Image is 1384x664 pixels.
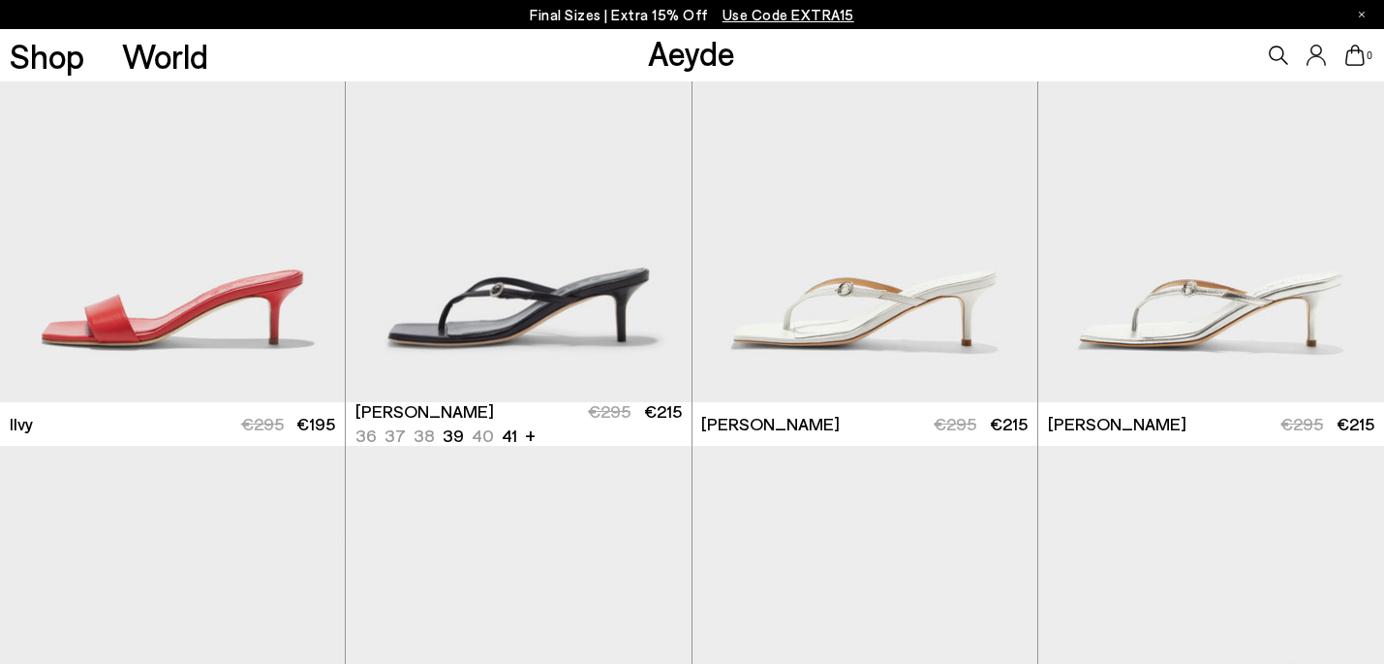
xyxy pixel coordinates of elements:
[723,6,854,23] span: Navigate to /collections/ss25-final-sizes
[530,3,854,27] p: Final Sizes | Extra 15% Off
[443,424,464,448] li: 39
[241,413,284,434] span: €295
[588,400,630,422] span: €295
[1048,412,1186,436] span: [PERSON_NAME]
[648,32,735,73] a: Aeyde
[10,412,33,436] span: Ilvy
[296,413,335,434] span: €195
[934,413,976,434] span: €295
[990,413,1028,434] span: €215
[10,39,84,73] a: Shop
[1345,45,1365,66] a: 0
[355,399,494,424] span: [PERSON_NAME]
[1337,413,1374,434] span: €215
[122,39,208,73] a: World
[644,400,682,422] span: €215
[701,412,840,436] span: [PERSON_NAME]
[355,424,511,448] ul: variant
[502,424,517,448] li: 41
[525,422,536,448] li: +
[346,402,691,446] a: [PERSON_NAME] 36 37 38 39 40 41 + €295 €215
[1280,413,1323,434] span: €295
[692,402,1037,446] a: [PERSON_NAME] €295 €215
[1365,50,1374,61] span: 0
[1038,402,1384,446] a: [PERSON_NAME] €295 €215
